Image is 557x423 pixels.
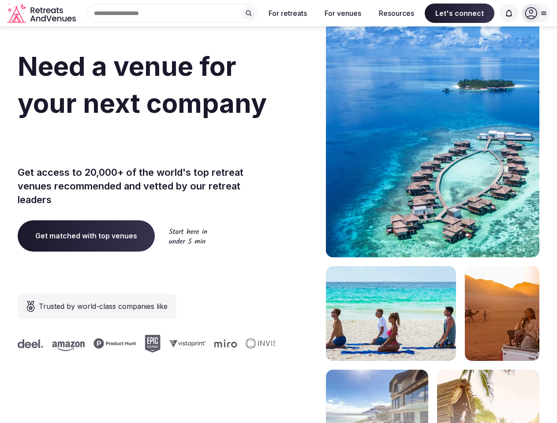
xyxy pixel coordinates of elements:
svg: Invisible company logo [241,338,289,349]
svg: Epic Games company logo [140,335,156,352]
a: Visit the homepage [7,4,78,23]
button: For venues [318,4,368,23]
img: Start here in under 5 min [169,228,207,244]
svg: Vistaprint company logo [164,340,201,347]
img: yoga on tropical beach [326,266,456,361]
p: Get access to 20,000+ of the world's top retreat venues recommended and vetted by our retreat lea... [18,166,275,206]
span: Let's connect [425,4,494,23]
button: Resources [372,4,421,23]
svg: Deel company logo [13,339,38,348]
span: Trusted by world-class companies like [39,301,168,312]
a: Get matched with top venues [18,220,155,251]
svg: Retreats and Venues company logo [7,4,78,23]
svg: Miro company logo [209,339,232,348]
button: For retreats [262,4,314,23]
img: woman sitting in back of truck with camels [465,266,539,361]
span: Need a venue for your next company [18,50,267,119]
